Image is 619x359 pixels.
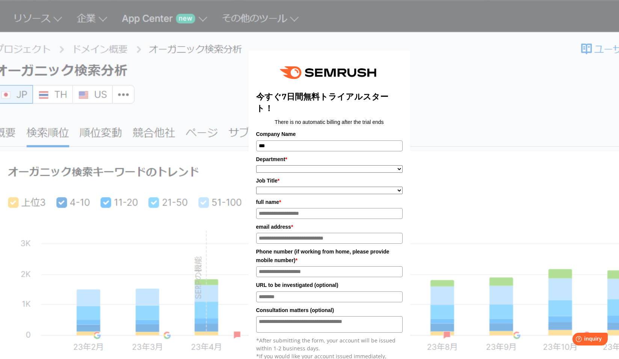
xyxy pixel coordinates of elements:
[256,307,334,313] font: Consultation matters (optional)
[552,330,611,351] iframe: Help widget launcher
[275,58,384,87] img: e6a379fe-ca9f-484e-8561-e79cf3a04b3f.png
[275,119,383,125] font: There is no automatic billing after the trial ends
[256,199,279,205] font: full name
[256,91,403,114] title: 今すぐ7日間無料トライアルスタート！
[256,249,390,263] font: Phone number (if working from home, please provide mobile number)
[256,156,285,162] font: Department
[256,282,338,288] font: URL to be investigated (optional)
[256,337,396,352] font: *After submitting the form, your account will be issued within 1-2 business days.
[256,131,296,137] font: Company Name
[256,178,278,184] font: Job Title
[256,224,291,230] font: email address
